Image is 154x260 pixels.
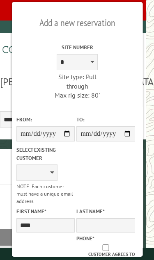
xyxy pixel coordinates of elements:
[16,116,74,123] label: From:
[48,43,106,51] label: Site Number
[16,146,74,162] label: Select existing customer
[76,208,135,215] label: Last Name
[48,72,106,91] div: Site type: Pull through
[16,15,138,31] h2: Add a new reservation
[76,235,94,242] label: Phone
[76,244,135,251] input: Customer agrees to receive text messages
[16,208,74,215] label: First Name
[48,91,106,100] div: Max rig size: 80'
[16,183,73,205] small: NOTE: Each customer must have a unique email address.
[76,116,135,123] label: To:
